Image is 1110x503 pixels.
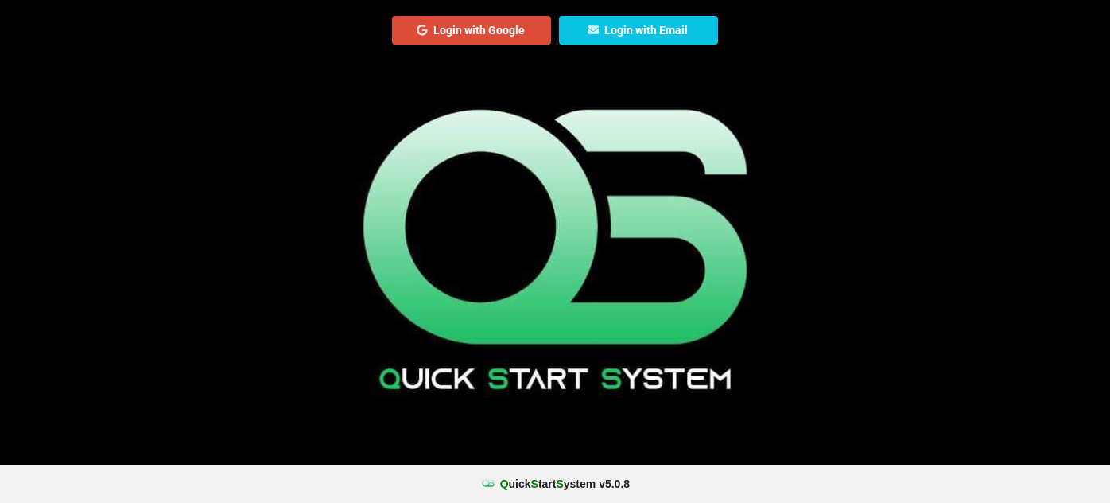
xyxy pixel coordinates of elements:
button: Login with Email [559,16,718,45]
button: Login with Google [392,16,551,45]
span: Q [500,478,509,490]
img: favicon.ico [480,476,496,492]
span: S [556,478,563,490]
span: S [531,478,538,490]
b: uick tart ystem v 5.0.8 [500,476,630,492]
